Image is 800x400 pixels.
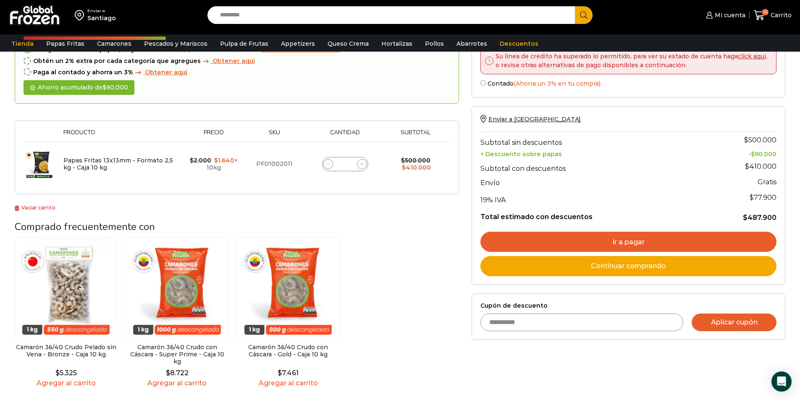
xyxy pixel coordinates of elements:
div: Obtén un 2% extra por cada categoría que agregues [24,58,450,65]
img: address-field-icon.svg [75,8,87,22]
a: Hortalizas [377,36,417,52]
span: Enviar a [GEOGRAPHIC_DATA] [488,115,581,123]
a: Pescados y Mariscos [140,36,212,52]
div: Open Intercom Messenger [771,371,792,392]
a: Camarones [93,36,136,52]
span: $ [745,162,749,170]
span: $ [402,164,406,171]
th: Envío [480,175,702,189]
button: Search button [575,6,593,24]
th: Subtotal con descuentos [480,158,702,175]
span: $ [166,369,170,377]
div: Paga al contado y ahorra un 3% [24,69,450,76]
p: Su linea de credito ha superado lo permitido, para ver su estado de cuenta haga , o revise otras ... [493,52,770,70]
a: Agregar al carrito [126,379,228,387]
a: Ir a pagar [480,232,776,252]
span: $ [278,369,282,377]
a: Enviar a [GEOGRAPHIC_DATA] [480,115,581,123]
a: Descuentos [496,36,543,52]
bdi: 410.000 [745,162,776,170]
bdi: 410.000 [402,164,431,171]
div: Ahorro acumulado de [24,80,134,95]
bdi: 500.000 [401,157,430,164]
th: 19% IVA [480,189,702,206]
th: + Descuento sobre papas [480,148,702,158]
bdi: 2.000 [190,157,211,164]
a: Agregar al carrito [237,379,339,387]
bdi: 90.000 [102,84,128,91]
span: Comprado frecuentemente con [15,220,155,233]
h2: Camarón 36/40 Crudo Pelado sin Vena - Bronze - Caja 10 kg [15,344,117,358]
th: Sku [244,129,305,142]
a: Pulpa de Frutas [216,36,273,52]
bdi: 1.640 [214,157,234,164]
label: Cupón de descuento [480,302,776,309]
a: Continuar comprando [480,256,776,276]
span: $ [751,150,755,158]
td: - [702,148,776,158]
a: Queso Crema [323,36,373,52]
th: Total estimado con descuentos [480,206,702,222]
button: Aplicar cupón [692,314,776,331]
h2: Camarón 36/40 Crudo con Cáscara - Super Prime - Caja 10 kg [126,344,228,365]
div: Santiago [87,14,116,22]
a: Vaciar carrito [15,204,55,211]
span: $ [55,369,60,377]
th: Subtotal [385,129,446,142]
bdi: 8.722 [166,369,189,377]
h2: Camarón 36/40 Crudo con Cáscara - Gold - Caja 10 kg [237,344,339,358]
bdi: 487.900 [743,214,776,222]
a: Obtener aqui [201,58,255,65]
span: 25 [762,9,769,16]
a: click aqui [738,52,766,60]
a: Agregar al carrito [15,379,117,387]
a: Pollos [421,36,448,52]
span: Obtener aqui [212,57,255,65]
a: Abarrotes [452,36,491,52]
bdi: 500.000 [744,136,776,144]
a: Mi cuenta [704,7,745,24]
td: PF01002011 [244,142,305,186]
span: $ [190,157,194,164]
div: Enviar a [87,8,116,14]
span: Carrito [769,11,792,19]
a: Papas Fritas 13x13mm - Formato 2,5 kg - Caja 10 kg [63,157,173,171]
bdi: 90.000 [751,150,776,158]
span: 77.900 [750,193,776,201]
input: Product quantity [339,158,351,170]
div: A mayor volumen de papas, mayor descuento [24,46,450,53]
span: $ [750,193,754,201]
a: Appetizers [277,36,319,52]
a: Papas Fritas [42,36,89,52]
span: $ [102,84,106,91]
a: Obtener más descuento [261,46,340,53]
th: Cantidad [305,129,386,142]
span: Obtener aqui [145,68,187,76]
th: Precio [184,129,244,142]
strong: Gratis [758,178,776,186]
td: × 10kg [184,142,244,186]
label: Contado [480,78,776,87]
span: $ [744,136,748,144]
span: (Ahorra un 3% en tu compra) [514,80,601,87]
bdi: 5.325 [55,369,77,377]
a: Tienda [7,36,38,52]
span: Mi cuenta [713,11,745,19]
th: Producto [59,129,184,142]
span: $ [214,157,218,164]
span: $ [401,157,405,164]
bdi: 7.461 [278,369,299,377]
th: Subtotal sin descuentos [480,131,702,148]
a: Obtener aqui [133,69,187,76]
input: Contado(Ahorra un 3% en tu compra) [480,80,486,86]
a: 25 Carrito [754,5,792,25]
span: $ [743,214,748,222]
